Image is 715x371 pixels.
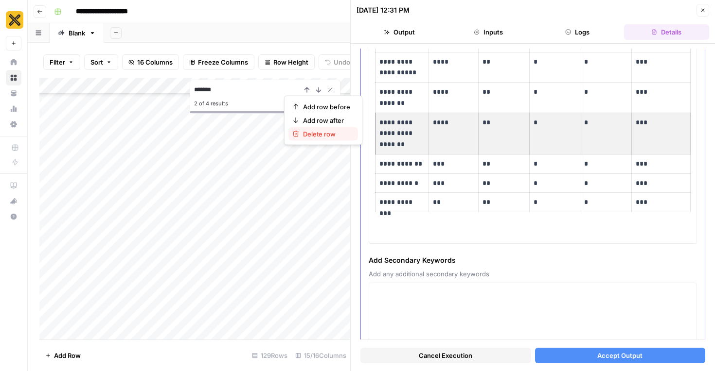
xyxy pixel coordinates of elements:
button: Inputs [446,24,531,40]
div: Blank [69,28,85,38]
span: Row Height [273,57,308,67]
span: Delete row [303,129,350,139]
button: Workspace: CookUnity [6,8,21,32]
span: Sort [90,57,103,67]
button: Sort [84,54,118,70]
button: Add Row [39,348,87,363]
a: Browse [6,70,21,85]
button: Close Search [324,84,336,96]
span: 16 Columns [137,57,173,67]
span: Add any additional secondary keywords [369,269,697,279]
button: Logs [535,24,620,40]
div: 2 of 4 results [194,98,336,109]
button: Next Result [313,84,324,96]
span: Add Row [54,351,81,360]
button: What's new? [6,193,21,209]
button: Undo [319,54,357,70]
button: Filter [43,54,80,70]
a: Home [6,54,21,70]
button: Details [624,24,709,40]
div: [DATE] 12:31 PM [357,5,410,15]
a: Usage [6,101,21,117]
button: Freeze Columns [183,54,254,70]
button: Cancel Execution [360,348,531,363]
button: Help + Support [6,209,21,224]
button: Output [357,24,442,40]
div: 15/16 Columns [291,348,350,363]
img: CookUnity Logo [6,11,23,29]
button: Row Height [258,54,315,70]
span: Add Secondary Keywords [369,255,697,265]
a: Your Data [6,85,21,101]
span: Filter [50,57,65,67]
span: Accept Output [597,351,643,360]
button: 16 Columns [122,54,179,70]
a: Blank [50,23,104,43]
span: Add row after [303,116,350,125]
span: Freeze Columns [198,57,248,67]
span: Undo [334,57,350,67]
div: What's new? [6,194,21,208]
span: Cancel Execution [419,351,472,360]
a: Settings [6,117,21,132]
div: 129 Rows [248,348,291,363]
a: AirOps Academy [6,178,21,193]
button: Accept Output [535,348,706,363]
button: Previous Result [301,84,313,96]
span: Add row before [303,102,350,112]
